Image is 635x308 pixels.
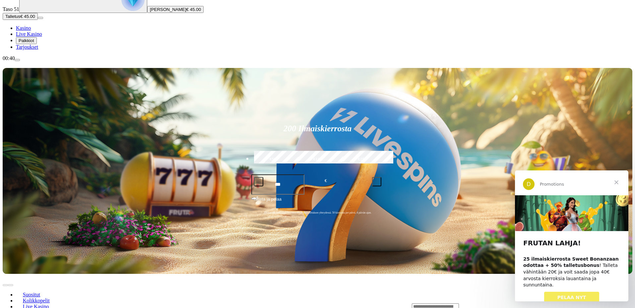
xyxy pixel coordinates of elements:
label: €150 [297,150,338,169]
button: Palkkiot [16,37,37,44]
a: Tarjoukset [16,44,38,50]
span: Palkkiot [19,38,34,43]
button: prev slide [3,284,8,286]
span: 00:40 [3,55,15,61]
button: minus icon [254,177,263,186]
span: Suositut [20,292,43,297]
button: Talletusplus icon€ 45.00 [3,13,38,20]
a: PELAA NYT [29,121,85,133]
label: €50 [252,150,293,169]
button: Talleta ja pelaa [251,196,384,208]
a: Suositut [16,289,47,299]
span: Talleta ja pelaa [253,196,282,208]
label: €250 [342,150,383,169]
span: € 45.00 [186,7,201,12]
nav: Main menu [3,25,632,50]
button: plus icon [372,177,381,186]
a: Live Kasino [16,31,42,37]
span: Taso 51 [3,6,19,12]
span: [PERSON_NAME] [150,7,186,12]
button: menu [38,17,43,19]
button: menu [15,59,20,61]
span: € [325,178,327,184]
a: Kolikkopelit [16,295,56,305]
button: next slide [8,284,13,286]
span: € [257,195,259,199]
span: € 45.00 [20,14,35,19]
button: [PERSON_NAME]€ 45.00 [147,6,204,13]
span: PELAA NYT [42,124,71,130]
span: Kolikkopelit [20,298,52,303]
a: Kasino [16,25,31,31]
span: Talletus [5,14,20,19]
iframe: Intercom live chat viesti [515,170,628,301]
